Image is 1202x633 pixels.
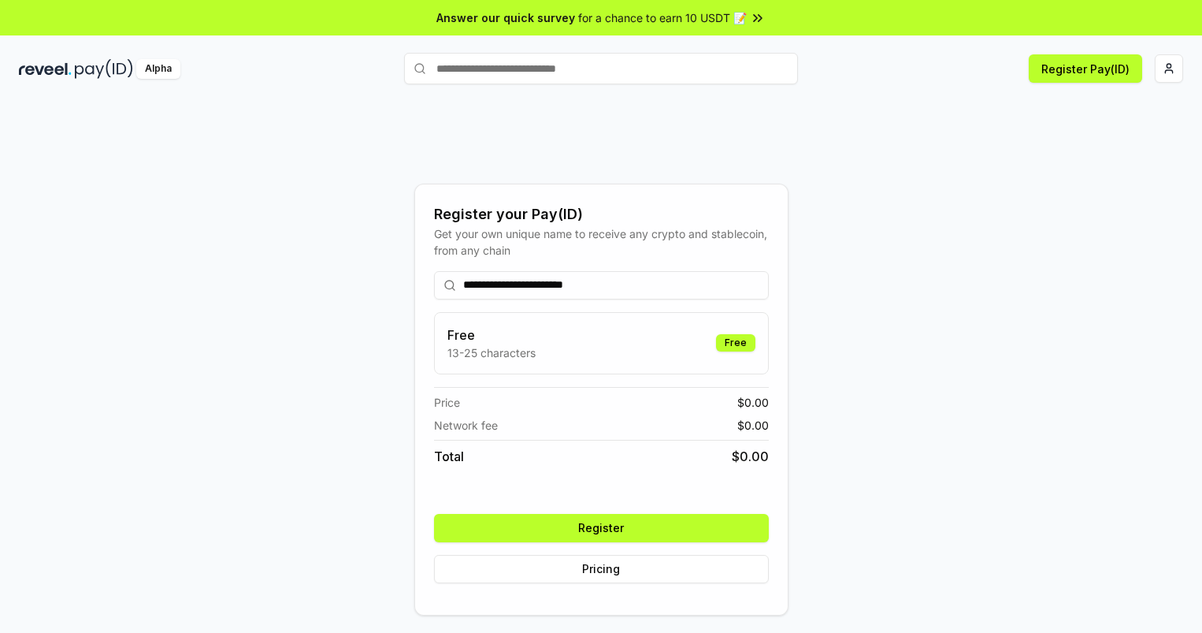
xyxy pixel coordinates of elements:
[434,417,498,434] span: Network fee
[1029,54,1142,83] button: Register Pay(ID)
[434,447,464,466] span: Total
[737,394,769,411] span: $ 0.00
[434,514,769,542] button: Register
[732,447,769,466] span: $ 0.00
[434,225,769,259] div: Get your own unique name to receive any crypto and stablecoin, from any chain
[716,334,755,352] div: Free
[19,59,72,79] img: reveel_dark
[578,9,747,26] span: for a chance to earn 10 USDT 📝
[75,59,133,79] img: pay_id
[447,344,536,361] p: 13-25 characters
[436,9,575,26] span: Answer our quick survey
[737,417,769,434] span: $ 0.00
[434,555,769,583] button: Pricing
[136,59,180,79] div: Alpha
[434,394,460,411] span: Price
[447,326,536,344] h3: Free
[434,203,769,225] div: Register your Pay(ID)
